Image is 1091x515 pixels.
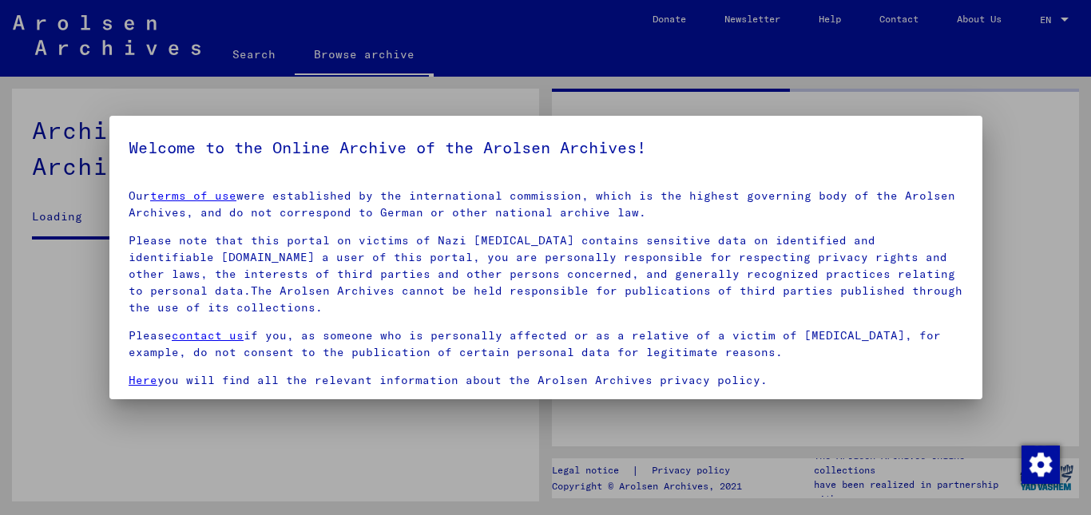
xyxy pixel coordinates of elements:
a: terms of use [150,188,236,203]
a: Here [129,373,157,387]
div: Change consent [1021,445,1059,483]
p: you will find all the relevant information about the Arolsen Archives privacy policy. [129,372,963,389]
p: Our were established by the international commission, which is the highest governing body of the ... [129,188,963,221]
a: contact us [172,328,244,343]
h5: Welcome to the Online Archive of the Arolsen Archives! [129,135,963,160]
p: Please if you, as someone who is personally affected or as a relative of a victim of [MEDICAL_DAT... [129,327,963,361]
img: Change consent [1022,446,1060,484]
p: Please note that this portal on victims of Nazi [MEDICAL_DATA] contains sensitive data on identif... [129,232,963,316]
